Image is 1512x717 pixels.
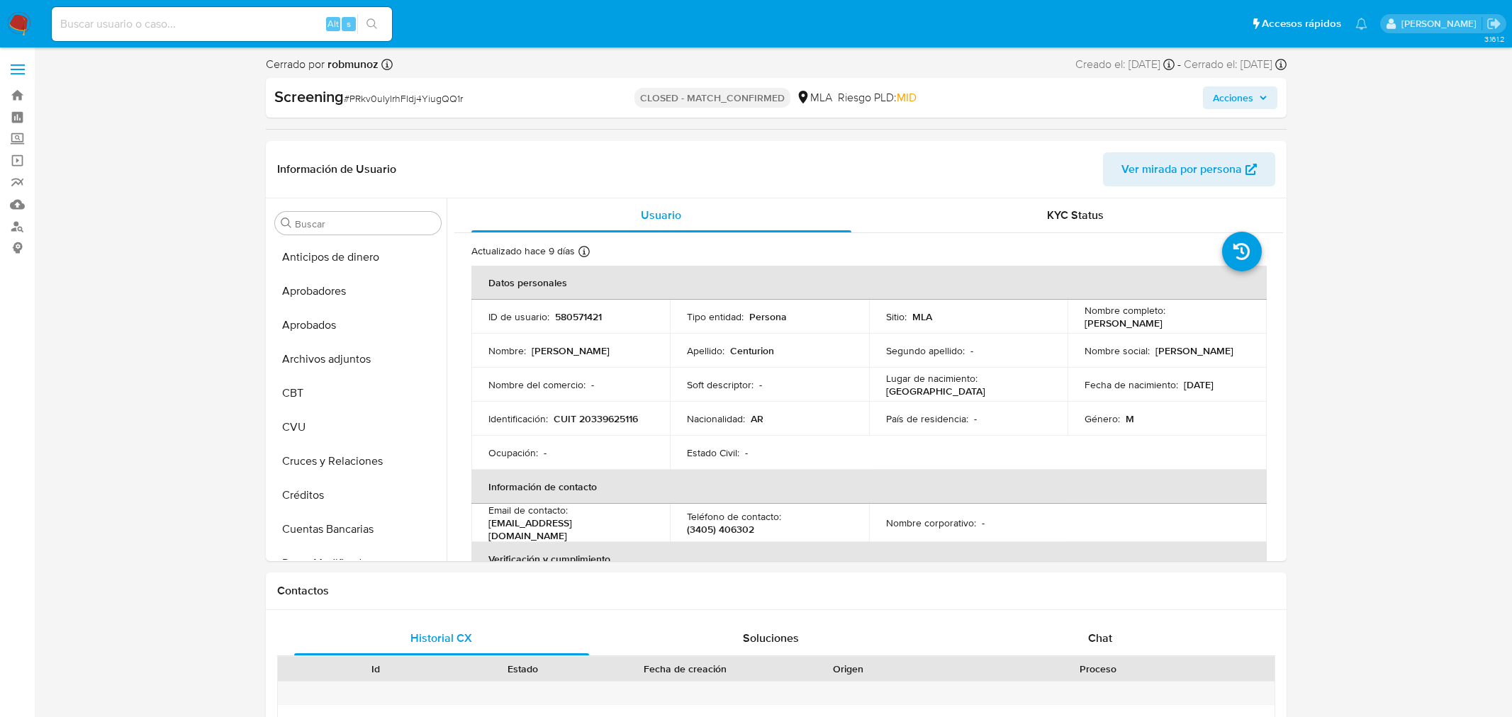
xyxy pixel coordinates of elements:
p: Nombre social : [1085,344,1150,357]
span: s [347,17,351,30]
p: [GEOGRAPHIC_DATA] [886,385,985,397]
p: Estado Civil : [687,446,739,459]
button: Aprobados [269,308,447,342]
span: Cerrado por [266,57,379,72]
div: Fecha de creación [606,662,765,676]
p: - [970,344,973,357]
p: Nombre completo : [1085,304,1165,317]
div: Proceso [931,662,1265,676]
h1: Información de Usuario [277,162,396,176]
p: Tipo entidad : [687,310,744,323]
span: MID [897,89,917,106]
div: Creado el: [DATE] [1075,57,1175,72]
p: [PERSON_NAME] [1085,317,1163,329]
p: - [759,378,762,391]
button: search-icon [357,14,386,34]
button: CVU [269,410,447,444]
p: Nacionalidad : [687,412,745,425]
button: Ver mirada por persona [1103,152,1275,186]
button: Anticipos de dinero [269,240,447,274]
b: robmunoz [325,56,379,72]
p: [PERSON_NAME] [1155,344,1233,357]
p: MLA [912,310,932,323]
p: [DATE] [1184,378,1214,391]
input: Buscar [295,218,435,230]
button: Buscar [281,218,292,229]
p: Centurion [730,344,774,357]
button: Datos Modificados [269,546,447,580]
button: Acciones [1203,86,1277,109]
p: Género : [1085,412,1120,425]
a: Notificaciones [1355,18,1367,30]
p: Email de contacto : [488,504,568,516]
p: belen.palamara@mercadolibre.com [1401,17,1482,30]
p: - [745,446,748,459]
span: Riesgo PLD: [838,90,917,106]
button: Archivos adjuntos [269,342,447,376]
span: Historial CX [410,630,472,646]
p: Segundo apellido : [886,344,965,357]
span: Alt [327,17,339,30]
span: Soluciones [743,630,799,646]
div: Estado [459,662,586,676]
th: Datos personales [471,266,1267,300]
p: AR [751,412,763,425]
p: Teléfono de contacto : [687,510,781,523]
p: - [982,516,985,529]
p: M [1126,412,1134,425]
p: - [544,446,547,459]
button: Créditos [269,478,447,512]
span: # PRkv0uIyIrhFIdj4YiugQQ1r [344,91,463,106]
b: Screening [274,85,344,108]
p: Actualizado hace 9 días [471,244,575,258]
span: Accesos rápidos [1262,16,1341,31]
span: - [1177,57,1181,72]
div: Cerrado el: [DATE] [1184,57,1287,72]
p: Persona [749,310,787,323]
button: CBT [269,376,447,410]
p: 580571421 [555,310,602,323]
p: Sitio : [886,310,907,323]
a: Salir [1486,16,1501,31]
p: País de residencia : [886,412,968,425]
p: CLOSED - MATCH_CONFIRMED [634,88,790,108]
div: MLA [796,90,832,106]
p: Ocupación : [488,446,538,459]
p: Nombre : [488,344,526,357]
p: [PERSON_NAME] [532,344,610,357]
button: Cruces y Relaciones [269,444,447,478]
span: Ver mirada por persona [1121,152,1242,186]
p: Soft descriptor : [687,378,754,391]
th: Verificación y cumplimiento [471,542,1267,576]
p: CUIT 20339625116 [554,412,638,425]
button: Aprobadores [269,274,447,308]
p: Lugar de nacimiento : [886,372,978,385]
span: Acciones [1213,86,1253,109]
p: (3405) 406302 [687,523,754,536]
div: Id [313,662,439,676]
p: - [591,378,594,391]
p: Nombre corporativo : [886,516,976,529]
p: Fecha de nacimiento : [1085,378,1178,391]
span: KYC Status [1047,207,1104,223]
span: Usuario [641,207,681,223]
p: Identificación : [488,412,548,425]
th: Información de contacto [471,470,1267,504]
h1: Contactos [277,584,1275,598]
p: [EMAIL_ADDRESS][DOMAIN_NAME] [488,516,648,542]
p: Nombre del comercio : [488,378,586,391]
span: Chat [1088,630,1112,646]
input: Buscar usuario o caso... [52,15,392,33]
p: Apellido : [687,344,724,357]
p: ID de usuario : [488,310,549,323]
p: - [974,412,977,425]
div: Origen [785,662,912,676]
button: Cuentas Bancarias [269,512,447,546]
